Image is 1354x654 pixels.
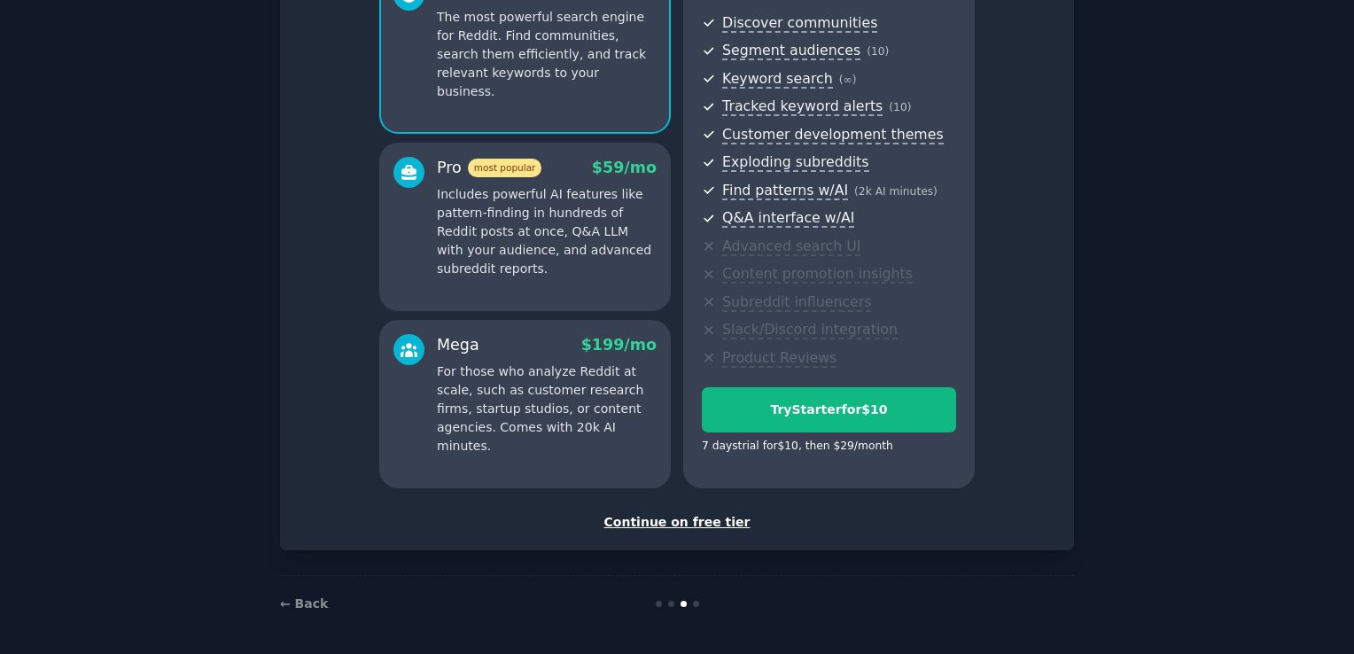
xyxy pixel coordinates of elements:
[437,185,657,278] p: Includes powerful AI features like pattern-finding in hundreds of Reddit posts at once, Q&A LLM w...
[722,265,913,284] span: Content promotion insights
[722,237,860,256] span: Advanced search UI
[722,126,944,144] span: Customer development themes
[437,157,541,179] div: Pro
[867,45,889,58] span: ( 10 )
[722,97,883,116] span: Tracked keyword alerts
[854,185,938,198] span: ( 2k AI minutes )
[702,387,956,432] button: TryStarterfor$10
[702,439,893,455] div: 7 days trial for $10 , then $ 29 /month
[299,513,1055,532] div: Continue on free tier
[437,334,479,356] div: Mega
[722,321,898,339] span: Slack/Discord integration
[581,336,657,354] span: $ 199 /mo
[839,74,857,86] span: ( ∞ )
[722,70,833,89] span: Keyword search
[889,101,911,113] span: ( 10 )
[437,8,657,101] p: The most powerful search engine for Reddit. Find communities, search them efficiently, and track ...
[722,153,868,172] span: Exploding subreddits
[722,14,877,33] span: Discover communities
[722,349,837,368] span: Product Reviews
[437,362,657,455] p: For those who analyze Reddit at scale, such as customer research firms, startup studios, or conte...
[722,42,860,60] span: Segment audiences
[703,401,955,419] div: Try Starter for $10
[722,293,871,312] span: Subreddit influencers
[722,182,848,200] span: Find patterns w/AI
[722,209,854,228] span: Q&A interface w/AI
[592,159,657,176] span: $ 59 /mo
[468,159,542,177] span: most popular
[280,596,328,611] a: ← Back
